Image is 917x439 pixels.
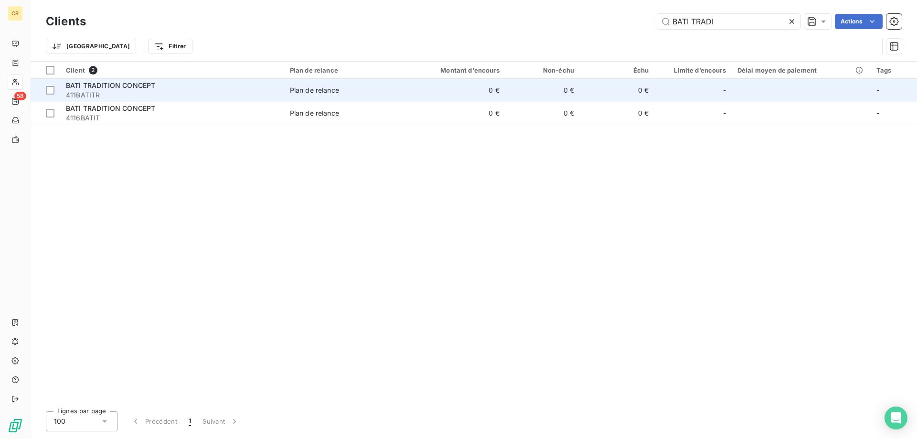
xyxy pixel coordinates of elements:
td: 0 € [505,102,580,125]
button: Suivant [197,411,245,431]
div: Plan de relance [290,86,339,95]
td: 0 € [505,79,580,102]
span: - [723,86,726,95]
div: Open Intercom Messenger [885,407,907,429]
div: Tags [876,66,911,74]
div: Délai moyen de paiement [737,66,865,74]
span: 411BATITR [66,90,278,100]
span: 4116BATIT [66,113,278,123]
span: - [876,86,879,94]
td: 0 € [405,79,505,102]
td: 0 € [580,79,654,102]
td: 0 € [405,102,505,125]
img: Logo LeanPay [8,418,23,433]
div: Non-échu [511,66,574,74]
span: 1 [189,417,191,426]
span: Client [66,66,85,74]
div: Montant d'encours [411,66,499,74]
div: Plan de relance [290,66,400,74]
span: BATI TRADITION CONCEPT [66,104,155,112]
div: CR [8,6,23,21]
span: 58 [14,92,26,100]
button: Précédent [125,411,183,431]
div: Limite d’encours [660,66,726,74]
div: Plan de relance [290,108,339,118]
td: 0 € [580,102,654,125]
button: Actions [835,14,883,29]
span: 2 [89,66,97,75]
button: [GEOGRAPHIC_DATA] [46,39,136,54]
span: 100 [54,417,65,426]
input: Rechercher [657,14,800,29]
button: 1 [183,411,197,431]
h3: Clients [46,13,86,30]
span: BATI TRADITION CONCEPT [66,81,155,89]
span: - [876,109,879,117]
button: Filtrer [148,39,192,54]
div: Échu [586,66,649,74]
span: - [723,108,726,118]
